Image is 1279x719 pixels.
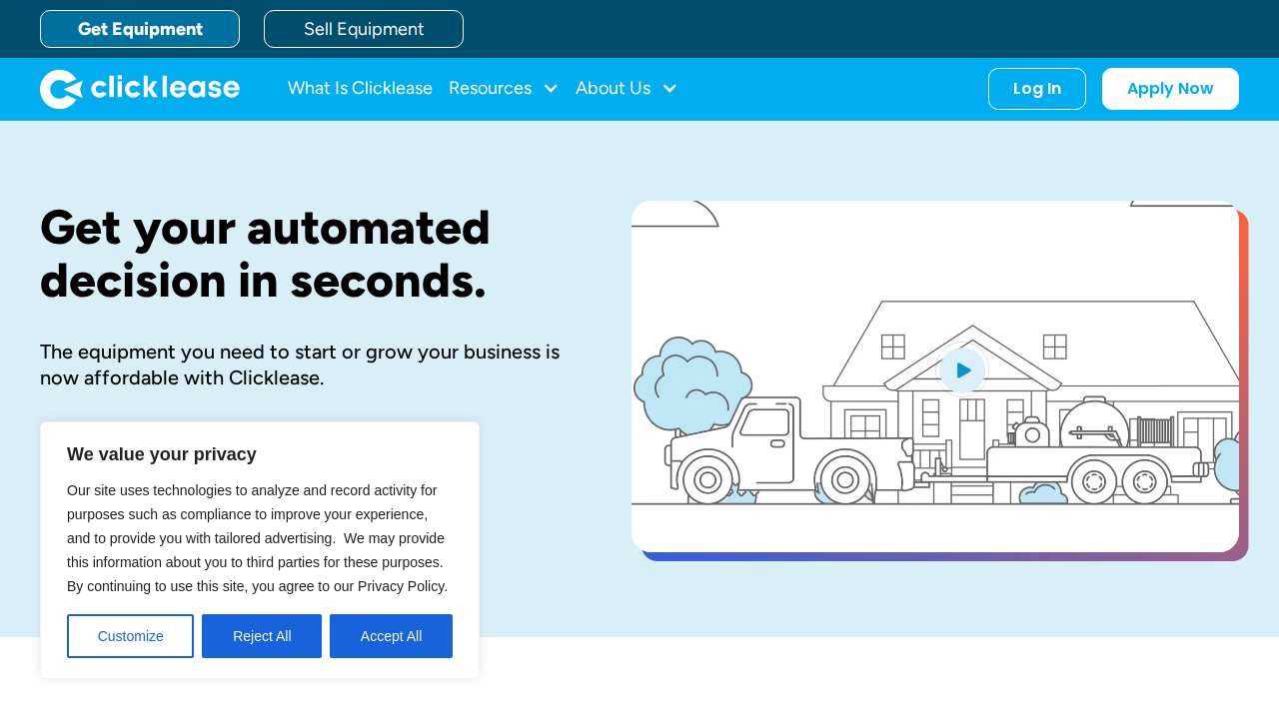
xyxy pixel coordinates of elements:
button: Accept All [330,614,453,658]
button: Customize [67,614,194,658]
img: Clicklease logo [40,69,240,109]
h1: Get your automated decision in seconds. [40,201,568,307]
a: Sell Equipment [264,10,464,48]
img: Blue play button logo on a light blue circular background [935,342,989,397]
div: About Us [576,69,678,109]
div: Log In [1013,79,1061,99]
a: Apply Now [1102,68,1239,110]
a: Get Equipment [40,10,240,48]
div: We value your privacy [40,421,480,679]
div: The equipment you need to start or grow your business is now affordable with Clicklease. [40,339,568,390]
p: We value your privacy [67,442,453,466]
a: What Is Clicklease [288,69,433,109]
span: Our site uses technologies to analyze and record activity for purposes such as compliance to impr... [67,482,448,594]
div: Resources [449,69,560,109]
a: open lightbox [632,201,1239,552]
button: Reject All [202,614,322,658]
a: home [40,69,240,109]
